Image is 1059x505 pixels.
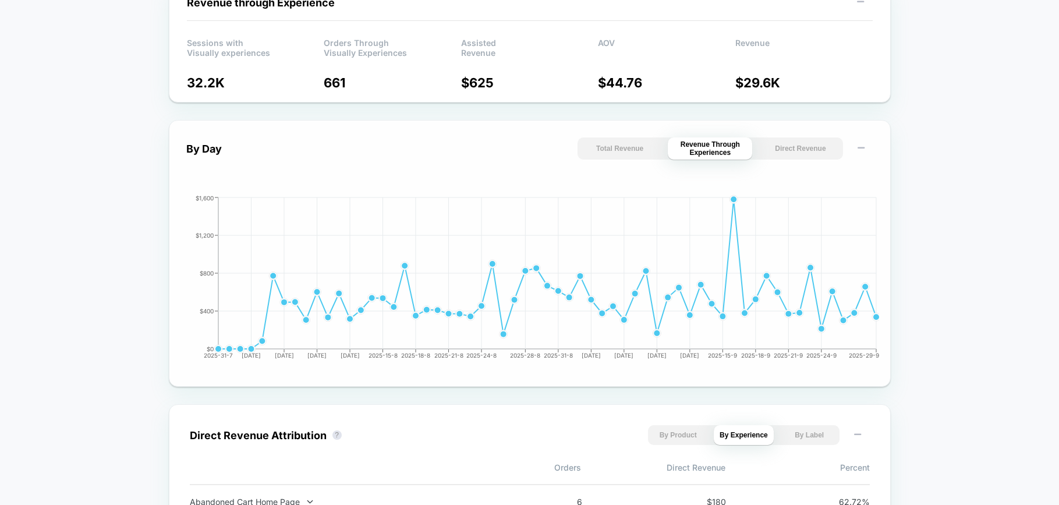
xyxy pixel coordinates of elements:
[368,352,397,359] tspan: 2025-15-8
[578,137,662,160] button: Total Revenue
[307,352,327,359] tspan: [DATE]
[581,352,600,359] tspan: [DATE]
[735,38,873,55] p: Revenue
[774,352,803,359] tspan: 2025-21-9
[187,38,324,55] p: Sessions with Visually experiences
[196,195,214,202] tspan: $1,600
[324,75,461,90] p: 661
[510,352,540,359] tspan: 2025-28-8
[340,352,359,359] tspan: [DATE]
[806,352,836,359] tspan: 2025-24-9
[780,425,840,445] button: By Label
[200,270,214,277] tspan: $800
[242,352,261,359] tspan: [DATE]
[598,75,735,90] p: $ 44.76
[725,462,870,472] span: Percent
[543,352,572,359] tspan: 2025-31-8
[648,425,708,445] button: By Product
[461,38,598,55] p: Assisted Revenue
[614,352,633,359] tspan: [DATE]
[758,137,842,160] button: Direct Revenue
[324,38,461,55] p: Orders Through Visually Experiences
[581,462,725,472] span: Direct Revenue
[196,232,214,239] tspan: $1,200
[204,352,233,359] tspan: 2025-31-7
[274,352,293,359] tspan: [DATE]
[187,75,324,90] p: 32.2K
[186,143,222,155] div: By Day
[401,352,430,359] tspan: 2025-18-8
[200,308,214,315] tspan: $400
[849,352,879,359] tspan: 2025-29-9
[332,430,342,440] button: ?
[708,352,737,359] tspan: 2025-15-9
[680,352,699,359] tspan: [DATE]
[668,137,752,160] button: Revenue Through Experiences
[647,352,666,359] tspan: [DATE]
[714,425,774,445] button: By Experience
[741,352,770,359] tspan: 2025-18-9
[598,38,735,55] p: AOV
[207,345,214,352] tspan: $0
[437,462,581,472] span: Orders
[735,75,873,90] p: $ 29.6K
[190,429,327,442] div: Direct Revenue Attribution
[461,75,598,90] p: $ 625
[434,352,463,359] tspan: 2025-21-8
[466,352,497,359] tspan: 2025-24-8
